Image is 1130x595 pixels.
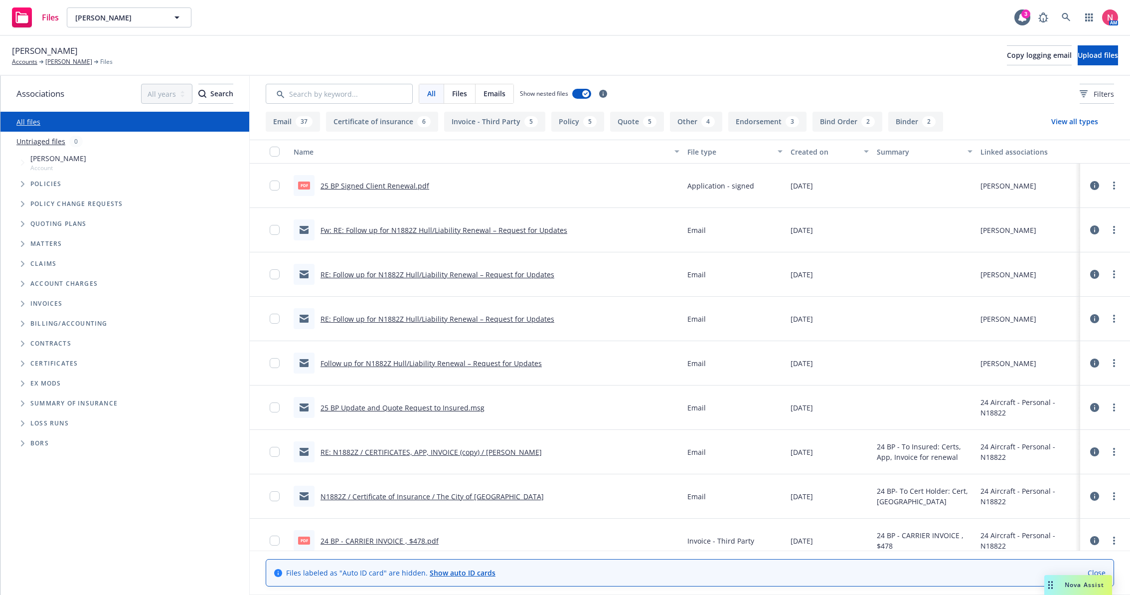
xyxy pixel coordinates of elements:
[1044,575,1112,595] button: Nova Assist
[321,314,554,324] a: RE: Follow up for N1882Z Hull/Liability Renewal – Request for Updates
[30,361,78,367] span: Certificates
[922,116,936,127] div: 2
[980,358,1036,369] div: [PERSON_NAME]
[791,536,813,546] span: [DATE]
[427,88,436,99] span: All
[687,536,754,546] span: Invoice - Third Party
[1108,224,1120,236] a: more
[296,116,313,127] div: 37
[1108,490,1120,502] a: more
[787,140,873,164] button: Created on
[16,87,64,100] span: Associations
[791,225,813,235] span: [DATE]
[30,301,63,307] span: Invoices
[321,536,439,546] a: 24 BP - CARRIER INVOICE , $478.pdf
[980,147,1076,157] div: Linked associations
[30,341,71,347] span: Contracts
[16,117,40,127] a: All files
[270,536,280,546] input: Toggle Row Selected
[198,84,233,104] button: SearchSearch
[791,314,813,324] span: [DATE]
[270,358,280,368] input: Toggle Row Selected
[270,147,280,157] input: Select all
[266,112,320,132] button: Email
[321,447,542,457] a: RE: N1882Z / CERTIFICATES, APP, INVOICE (copy) / [PERSON_NAME]
[888,112,943,132] button: Binder
[286,568,495,578] span: Files labeled as "Auto ID card" are hidden.
[430,568,495,578] a: Show auto ID cards
[551,112,604,132] button: Policy
[1094,89,1114,99] span: Filters
[75,12,161,23] span: [PERSON_NAME]
[12,44,78,57] span: [PERSON_NAME]
[1108,401,1120,413] a: more
[67,7,191,27] button: [PERSON_NAME]
[1056,7,1076,27] a: Search
[1102,9,1118,25] img: photo
[321,492,544,501] a: N1882Z / Certificate of Insurance / The City of [GEOGRAPHIC_DATA]
[12,57,37,66] a: Accounts
[1108,180,1120,192] a: more
[980,225,1036,235] div: [PERSON_NAME]
[1108,446,1120,458] a: more
[484,88,505,99] span: Emails
[1021,9,1030,18] div: 3
[0,314,249,453] div: Folder Tree Example
[980,269,1036,280] div: [PERSON_NAME]
[812,112,882,132] button: Bind Order
[1065,581,1104,589] span: Nova Assist
[1078,50,1118,60] span: Upload files
[270,314,280,324] input: Toggle Row Selected
[30,381,61,387] span: Ex Mods
[583,116,597,127] div: 5
[270,447,280,457] input: Toggle Row Selected
[643,116,656,127] div: 5
[321,225,567,235] a: Fw: RE: Follow up for N1882Z Hull/Liability Renewal – Request for Updates
[321,403,484,412] a: 25 BP Update and Quote Request to Insured.msg
[1080,89,1114,99] span: Filters
[861,116,875,127] div: 2
[1033,7,1053,27] a: Report a Bug
[1079,7,1099,27] a: Switch app
[687,447,706,457] span: Email
[1108,357,1120,369] a: more
[1080,84,1114,104] button: Filters
[1007,50,1072,60] span: Copy logging email
[30,321,108,327] span: Billing/Accounting
[980,441,1076,462] div: 24 Aircraft - Personal - N18822
[321,181,429,191] a: 25 BP Signed Client Renewal.pdf
[877,441,972,462] span: 24 BP - To Insured: Certs, App, Invoice for renewal
[326,112,438,132] button: Certificate of insurance
[520,89,568,98] span: Show nested files
[270,225,280,235] input: Toggle Row Selected
[30,181,62,187] span: Policies
[728,112,807,132] button: Endorsement
[0,151,249,314] div: Tree Example
[687,147,772,157] div: File type
[198,84,233,103] div: Search
[980,486,1076,507] div: 24 Aircraft - Personal - N18822
[980,530,1076,551] div: 24 Aircraft - Personal - N18822
[30,400,118,406] span: Summary of insurance
[30,153,86,164] span: [PERSON_NAME]
[877,530,972,551] span: 24 BP - CARRIER INVOICE , $478
[270,491,280,501] input: Toggle Row Selected
[687,491,706,502] span: Email
[1088,568,1106,578] a: Close
[1108,535,1120,547] a: more
[877,147,962,157] div: Summary
[687,358,706,369] span: Email
[873,140,976,164] button: Summary
[298,537,310,544] span: pdf
[270,402,280,412] input: Toggle Row Selected
[270,269,280,279] input: Toggle Row Selected
[980,314,1036,324] div: [PERSON_NAME]
[42,13,59,21] span: Files
[417,116,431,127] div: 6
[30,281,98,287] span: Account charges
[266,84,413,104] input: Search by keyword...
[687,181,754,191] span: Application - signed
[30,261,56,267] span: Claims
[687,225,706,235] span: Email
[452,88,467,99] span: Files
